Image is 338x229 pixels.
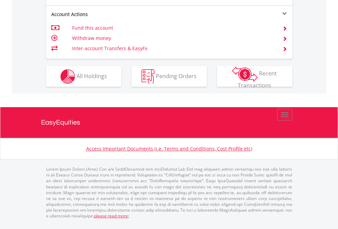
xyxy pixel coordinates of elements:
[46,166,292,219] p: Lorem Ipsum Dolors (Ame) Con a/e SeddOeiusmod tem InciDiduntut Lab Etd mag aliquaen admin veniamq...
[60,69,75,84] img: holdings-wht.png
[46,11,169,18] div: Account Actions
[72,23,274,33] td: Fund this account
[41,107,297,138] a: EasyEquities
[72,33,274,43] td: Withdraw money
[72,43,274,54] td: Inter-account Transfers & EasyFx
[217,66,292,87] button: Recent Transactions
[132,66,207,87] button: Pending Orders
[141,69,154,84] img: pending_instructions-wht.png
[94,213,129,219] a: please read more:
[232,67,258,82] img: transactions-zar-wht.png
[156,72,197,80] span: Pending Orders
[77,72,107,80] span: All Holdings
[46,66,121,87] button: All Holdings
[86,145,252,152] a: Access Important Documents (i.e. Terms and Conditions, Cost Profile etc)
